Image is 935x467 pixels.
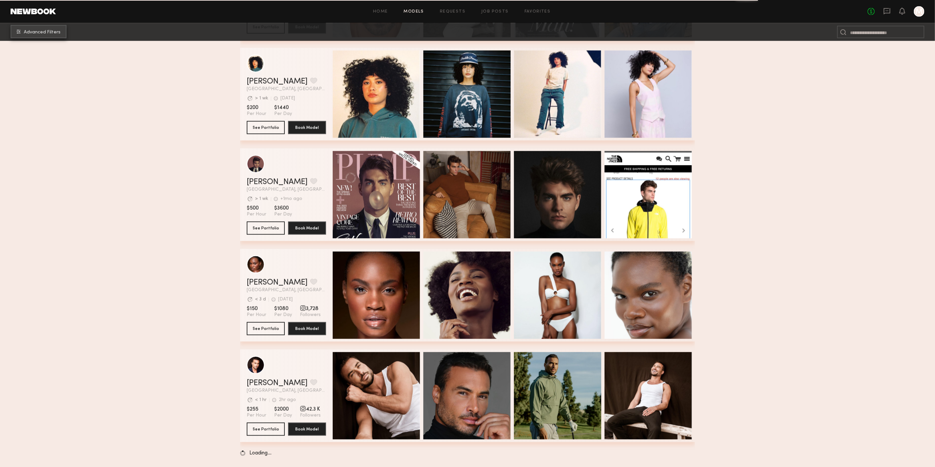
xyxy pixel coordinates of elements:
span: Per Hour [247,212,266,218]
a: Home [373,10,388,14]
button: See Portfolio [247,121,285,134]
span: $500 [247,205,266,212]
a: [PERSON_NAME] [247,279,308,287]
div: < 3 d [255,297,266,302]
span: $150 [247,306,266,312]
span: [GEOGRAPHIC_DATA], [GEOGRAPHIC_DATA] [247,87,326,92]
div: [DATE] [280,96,295,101]
span: Per Hour [247,312,266,318]
a: [PERSON_NAME] [247,178,308,186]
div: > 1 wk [255,197,268,201]
span: 42.3 K [300,406,321,413]
a: Models [404,10,424,14]
div: 2hr ago [279,398,296,403]
span: $1080 [274,306,292,312]
span: Per Day [274,413,292,419]
span: Per Day [274,312,292,318]
div: < 1 hr [255,398,267,403]
a: [PERSON_NAME] [247,379,308,387]
button: Advanced Filters [11,25,66,38]
div: +1mo ago [280,197,302,201]
span: [GEOGRAPHIC_DATA], [GEOGRAPHIC_DATA] [247,188,326,192]
span: $200 [247,105,266,111]
a: [PERSON_NAME] [247,78,308,86]
button: See Portfolio [247,222,285,235]
span: Followers [300,413,321,419]
span: [GEOGRAPHIC_DATA], [GEOGRAPHIC_DATA] [247,288,326,293]
a: Job Posts [481,10,509,14]
span: $3600 [274,205,292,212]
button: See Portfolio [247,423,285,436]
span: Loading… [249,451,272,456]
a: Favorites [525,10,551,14]
span: 3,728 [300,306,321,312]
span: Per Hour [247,413,266,419]
span: Advanced Filters [24,30,61,35]
span: [GEOGRAPHIC_DATA], [GEOGRAPHIC_DATA] [247,389,326,393]
span: $1440 [274,105,292,111]
a: M [914,6,924,17]
a: Requests [440,10,465,14]
button: Book Model [288,322,326,335]
span: Followers [300,312,321,318]
div: [DATE] [278,297,293,302]
span: $2000 [274,406,292,413]
span: Per Hour [247,111,266,117]
button: Book Model [288,121,326,134]
div: > 1 wk [255,96,268,101]
button: See Portfolio [247,322,285,335]
button: Book Model [288,222,326,235]
span: $255 [247,406,266,413]
span: Per Day [274,212,292,218]
button: Book Model [288,423,326,436]
span: Per Day [274,111,292,117]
